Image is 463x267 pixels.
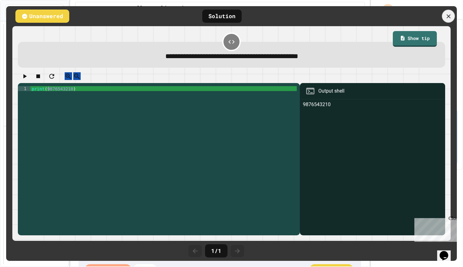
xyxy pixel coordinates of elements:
[2,2,42,39] div: Chat with us now!Close
[15,10,69,23] div: Unanswered
[202,10,242,23] div: Solution
[205,244,227,257] div: 1 / 1
[393,31,437,47] a: Show tip
[18,86,30,91] div: 1
[318,87,344,95] div: Output shell
[303,101,442,236] div: 9876543210
[412,216,457,242] iframe: chat widget
[437,242,457,261] iframe: chat widget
